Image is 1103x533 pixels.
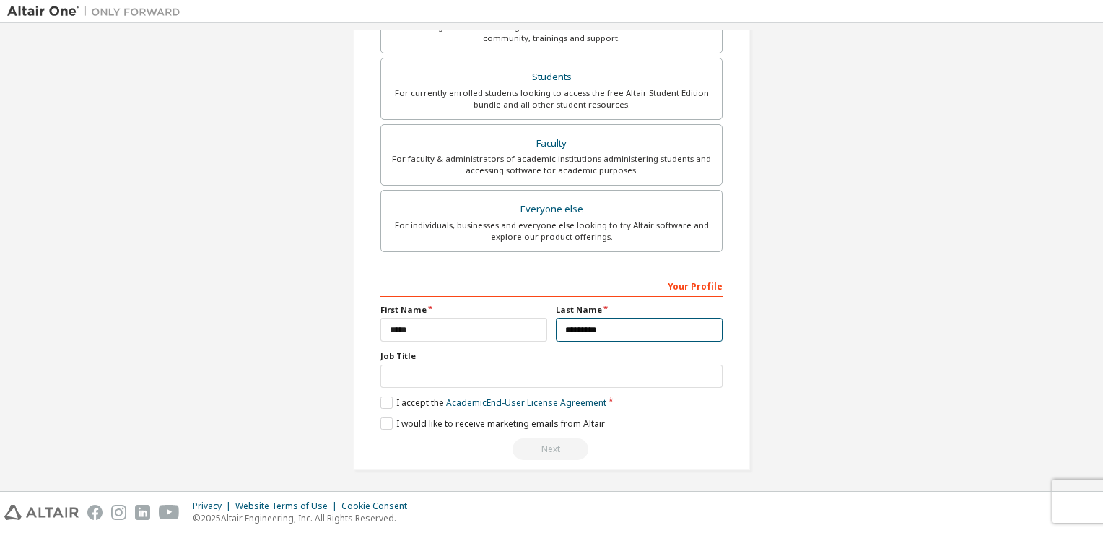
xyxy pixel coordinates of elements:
div: For existing customers looking to access software downloads, HPC resources, community, trainings ... [390,21,713,44]
label: Last Name [556,304,723,316]
label: First Name [380,304,547,316]
a: Academic End-User License Agreement [446,396,606,409]
img: instagram.svg [111,505,126,520]
div: Faculty [390,134,713,154]
p: © 2025 Altair Engineering, Inc. All Rights Reserved. [193,512,416,524]
div: Website Terms of Use [235,500,341,512]
div: Read and acccept EULA to continue [380,438,723,460]
div: Privacy [193,500,235,512]
label: Job Title [380,350,723,362]
div: Everyone else [390,199,713,220]
label: I accept the [380,396,606,409]
img: altair_logo.svg [4,505,79,520]
label: I would like to receive marketing emails from Altair [380,417,605,430]
img: facebook.svg [87,505,103,520]
div: Cookie Consent [341,500,416,512]
img: Altair One [7,4,188,19]
div: Your Profile [380,274,723,297]
img: linkedin.svg [135,505,150,520]
div: For currently enrolled students looking to access the free Altair Student Edition bundle and all ... [390,87,713,110]
div: For faculty & administrators of academic institutions administering students and accessing softwa... [390,153,713,176]
div: For individuals, businesses and everyone else looking to try Altair software and explore our prod... [390,220,713,243]
div: Students [390,67,713,87]
img: youtube.svg [159,505,180,520]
